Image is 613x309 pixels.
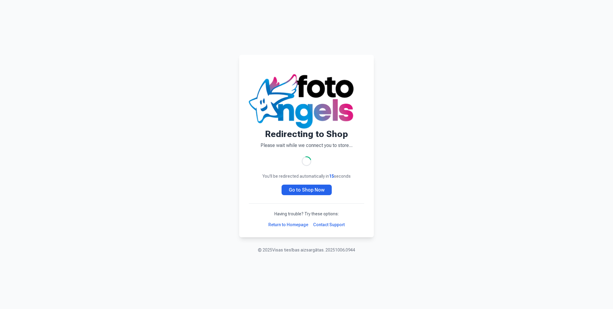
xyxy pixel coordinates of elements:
a: Go to Shop Now [282,185,332,195]
a: Contact Support [313,222,345,228]
p: Having trouble? Try these options: [249,211,364,217]
p: You'll be redirected automatically in seconds [249,173,364,179]
span: 15 [329,174,334,179]
a: Return to Homepage [268,222,308,228]
p: Please wait while we connect you to store... [249,142,364,149]
p: © 2025 Visas tiesības aizsargātas. 20251006.0944 [258,247,355,253]
h1: Redirecting to Shop [249,129,364,139]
